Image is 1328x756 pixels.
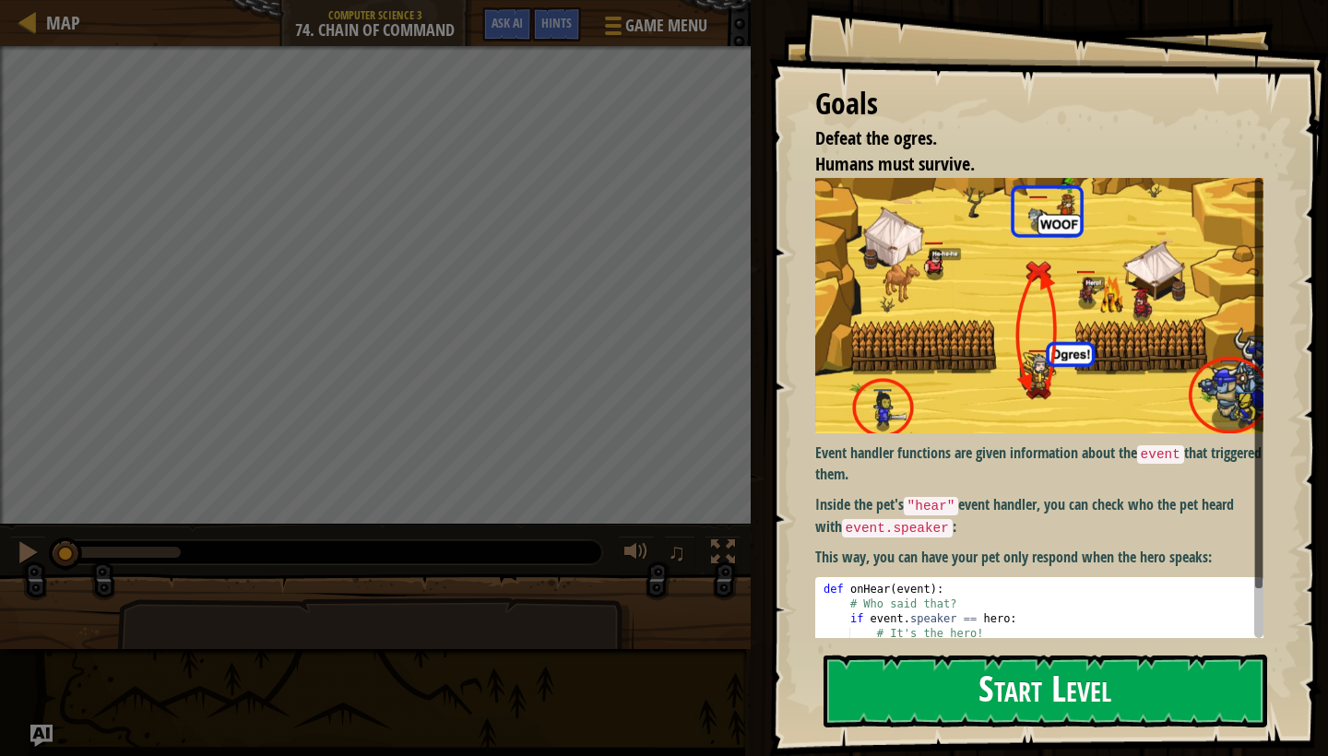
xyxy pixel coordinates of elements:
[815,83,1263,125] div: Goals
[815,125,937,150] span: Defeat the ogres.
[815,443,1263,485] p: Event handler functions are given information about the that triggered them.
[815,178,1263,433] img: Chain of command
[46,10,80,35] span: Map
[792,125,1259,152] li: Defeat the ogres.
[618,536,655,573] button: Adjust volume
[904,497,959,515] code: "hear"
[664,536,695,573] button: ♫
[30,725,53,747] button: Ask AI
[492,14,523,31] span: Ask AI
[541,14,572,31] span: Hints
[815,494,1263,537] p: Inside the pet's event handler, you can check who the pet heard with :
[668,538,686,566] span: ♫
[590,7,718,51] button: Game Menu
[824,655,1267,727] button: Start Level
[37,10,80,35] a: Map
[482,7,532,41] button: Ask AI
[705,536,741,573] button: Toggle fullscreen
[792,151,1259,178] li: Humans must survive.
[842,519,953,537] code: event.speaker
[815,151,975,176] span: Humans must survive.
[625,14,707,38] span: Game Menu
[815,547,1263,568] p: This way, you can have your pet only respond when the hero speaks:
[1137,445,1184,464] code: event
[9,536,46,573] button: ⌘ + P: Pause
